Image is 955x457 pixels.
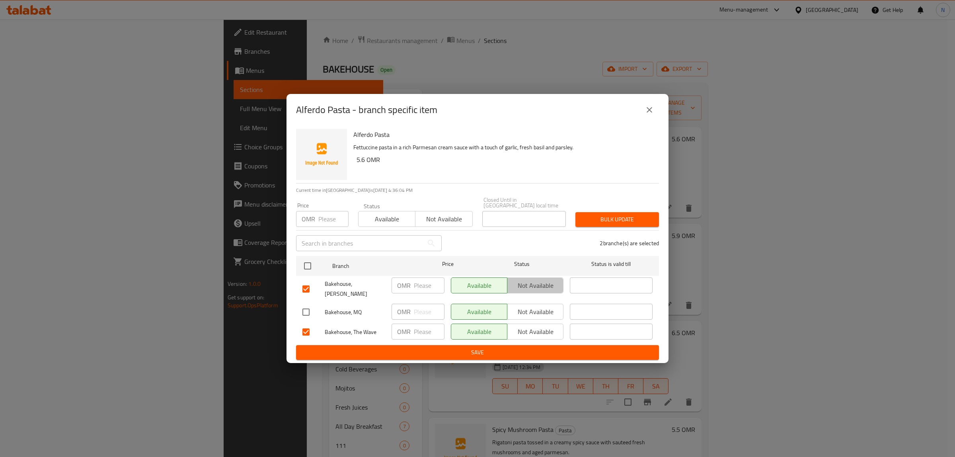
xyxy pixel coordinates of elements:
p: Fettuccine pasta in a rich Parmesan cream sauce with a touch of garlic, fresh basil and parsley. [353,143,653,152]
span: Not available [419,213,469,225]
button: Available [451,277,507,293]
button: Not available [507,324,563,340]
input: Please enter price [414,277,444,293]
p: OMR [397,307,411,316]
button: Not available [507,277,563,293]
span: Bulk update [582,215,653,225]
h6: 5.6 OMR [357,154,653,165]
span: Price [421,259,474,269]
span: Bakehouse, MQ [325,307,385,317]
p: Current time in [GEOGRAPHIC_DATA] is [DATE] 4:36:04 PM [296,187,659,194]
span: Available [454,326,504,338]
button: Not available [415,211,472,227]
span: Available [362,213,412,225]
h6: Alferdo Pasta [353,129,653,140]
span: Status [481,259,563,269]
span: Not available [511,326,560,338]
p: 2 branche(s) are selected [600,239,659,247]
span: Bakehouse, [PERSON_NAME] [325,279,385,299]
button: Save [296,345,659,360]
input: Please enter price [318,211,349,227]
button: Bulk update [575,212,659,227]
input: Search in branches [296,235,423,251]
button: Available [358,211,415,227]
span: Available [454,280,504,291]
span: Bakehouse, The Wave [325,327,385,337]
button: close [640,100,659,119]
p: OMR [397,327,411,336]
p: OMR [397,281,411,290]
button: Available [451,324,507,340]
h2: Alferdo Pasta - branch specific item [296,104,437,116]
span: Save [302,348,653,357]
p: OMR [302,214,315,224]
span: Branch [332,261,415,271]
input: Please enter price [414,324,444,340]
span: Status is valid till [570,259,653,269]
span: Not available [511,280,560,291]
input: Please enter price [414,304,444,320]
img: Alferdo Pasta [296,129,347,180]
